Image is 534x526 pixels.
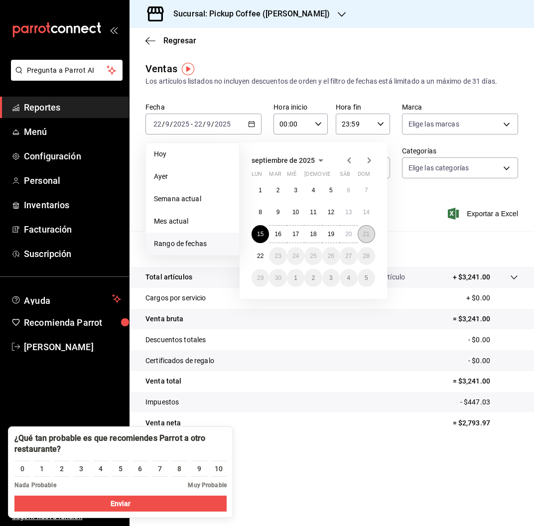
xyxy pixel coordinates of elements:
button: 1 de septiembre de 2025 [252,181,269,199]
abbr: jueves [304,171,363,181]
div: 6 [138,464,142,474]
abbr: 24 de septiembre de 2025 [292,253,299,260]
button: Pregunta a Parrot AI [11,60,123,81]
div: Ventas [145,61,177,76]
button: 24 de septiembre de 2025 [287,247,304,265]
span: Mes actual [154,216,231,227]
abbr: 2 de septiembre de 2025 [276,187,280,194]
button: 21 de septiembre de 2025 [358,225,375,243]
span: Pregunta a Parrot AI [27,65,107,76]
button: 2 de octubre de 2025 [304,269,322,287]
abbr: miércoles [287,171,296,181]
button: Regresar [145,36,196,45]
span: Recomienda Parrot [24,316,121,329]
input: -- [206,120,211,128]
span: septiembre de 2025 [252,156,315,164]
abbr: 5 de octubre de 2025 [365,274,368,281]
button: Enviar [14,496,227,512]
abbr: 17 de septiembre de 2025 [292,231,299,238]
abbr: domingo [358,171,370,181]
abbr: 28 de septiembre de 2025 [363,253,370,260]
span: Reportes [24,101,121,114]
abbr: 15 de septiembre de 2025 [257,231,264,238]
button: 3 [73,461,89,477]
span: Nada Probable [14,481,56,490]
abbr: viernes [322,171,330,181]
input: ---- [173,120,190,128]
abbr: 27 de septiembre de 2025 [345,253,352,260]
p: Cargos por servicio [145,293,206,303]
p: = $2,793.97 [453,418,518,428]
label: Categorías [402,147,518,154]
span: Inventarios [24,198,121,212]
abbr: 16 de septiembre de 2025 [274,231,281,238]
label: Marca [402,104,518,111]
span: / [211,120,214,128]
span: Ayer [154,171,231,182]
p: = $3,241.00 [453,376,518,387]
input: -- [165,120,170,128]
abbr: 3 de septiembre de 2025 [294,187,297,194]
abbr: martes [269,171,281,181]
button: 19 de septiembre de 2025 [322,225,340,243]
div: 1 [40,464,44,474]
abbr: 7 de septiembre de 2025 [365,187,368,194]
button: 25 de septiembre de 2025 [304,247,322,265]
span: - [191,120,193,128]
span: Configuración [24,149,121,163]
span: Suscripción [24,247,121,261]
button: 6 [133,461,148,477]
button: Exportar a Excel [450,208,518,220]
button: 3 de septiembre de 2025 [287,181,304,199]
button: 2 [54,461,69,477]
label: Hora inicio [273,104,328,111]
button: 22 de septiembre de 2025 [252,247,269,265]
abbr: sábado [340,171,350,181]
span: Rango de fechas [154,239,231,249]
abbr: lunes [252,171,262,181]
button: 13 de septiembre de 2025 [340,203,357,221]
p: + $3,241.00 [453,272,490,282]
button: 0 [14,461,30,477]
button: 6 de septiembre de 2025 [340,181,357,199]
p: - $447.03 [460,397,518,407]
button: 7 de septiembre de 2025 [358,181,375,199]
span: Elige las categorías [408,163,469,173]
button: 29 de septiembre de 2025 [252,269,269,287]
span: Ayuda [24,293,108,305]
span: Semana actual [154,194,231,204]
p: Impuestos [145,397,179,407]
abbr: 18 de septiembre de 2025 [310,231,316,238]
span: Facturación [24,223,121,236]
button: open_drawer_menu [110,26,118,34]
img: Tooltip marker [182,63,194,75]
button: 4 [93,461,109,477]
span: Personal [24,174,121,187]
span: Muy Probable [188,481,227,490]
button: 10 [211,461,227,477]
button: 12 de septiembre de 2025 [322,203,340,221]
abbr: 21 de septiembre de 2025 [363,231,370,238]
div: 7 [158,464,162,474]
button: 16 de septiembre de 2025 [269,225,286,243]
h3: Sucursal: Pickup Coffee ([PERSON_NAME]) [165,8,330,20]
button: 5 de septiembre de 2025 [322,181,340,199]
span: Menú [24,125,121,138]
span: / [162,120,165,128]
div: 2 [60,464,64,474]
button: 27 de septiembre de 2025 [340,247,357,265]
span: Elige las marcas [408,119,459,129]
abbr: 25 de septiembre de 2025 [310,253,316,260]
input: -- [153,120,162,128]
button: 30 de septiembre de 2025 [269,269,286,287]
span: / [170,120,173,128]
label: Fecha [145,104,262,111]
label: Hora fin [336,104,390,111]
button: 5 de octubre de 2025 [358,269,375,287]
span: Regresar [163,36,196,45]
p: = $3,241.00 [453,314,518,324]
div: 10 [215,464,223,474]
abbr: 20 de septiembre de 2025 [345,231,352,238]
